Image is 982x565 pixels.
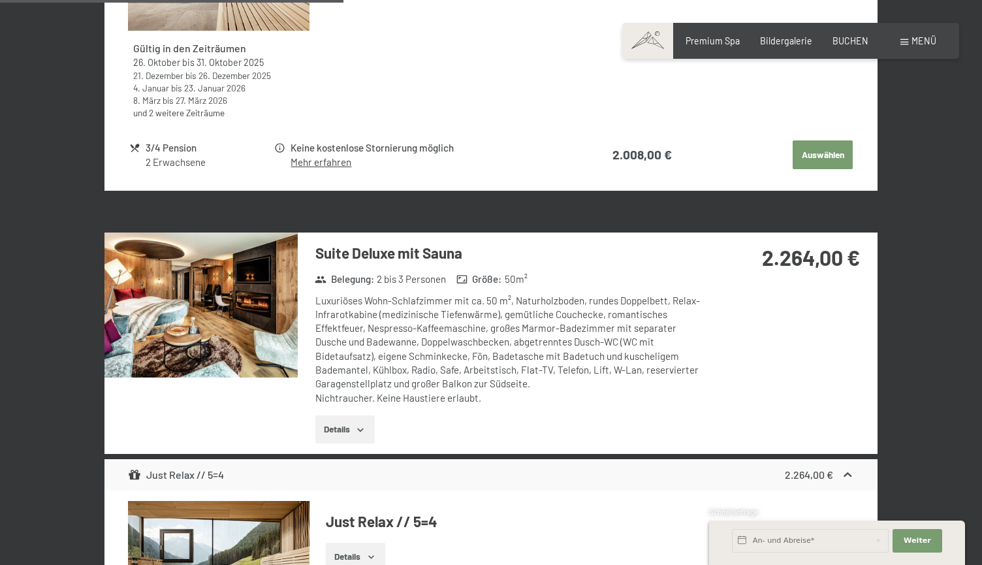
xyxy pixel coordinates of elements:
div: bis [133,56,304,69]
button: Details [315,415,375,444]
time: 04.01.2026 [133,82,169,93]
h4: Just Relax // 5=4 [326,511,855,532]
span: Menü [911,35,936,46]
strong: 2.264,00 € [785,468,833,481]
h3: Suite Deluxe mit Sauna [315,243,704,263]
time: 23.01.2026 [184,82,246,93]
strong: Belegung : [315,272,374,286]
div: bis [133,69,304,82]
span: 2 bis 3 Personen [377,272,446,286]
time: 08.03.2026 [133,95,161,106]
span: Weiter [904,536,931,546]
time: 26.12.2025 [198,70,271,81]
button: Auswählen [793,140,853,169]
div: bis [133,82,304,94]
time: 27.03.2026 [176,95,227,106]
div: Keine kostenlose Stornierung möglich [291,140,562,155]
strong: Größe : [456,272,502,286]
a: Bildergalerie [760,35,812,46]
div: 3/4 Pension [146,140,273,155]
a: BUCHEN [832,35,868,46]
strong: 2.008,00 € [612,147,672,162]
div: bis [133,94,304,106]
strong: 2.264,00 € [762,245,860,270]
div: Just Relax // 5=42.264,00 € [104,459,878,491]
span: Schnellanfrage [709,508,758,516]
time: 31.10.2025 [197,57,264,68]
button: Weiter [893,529,942,553]
a: Premium Spa [686,35,740,46]
div: Just Relax // 5=4 [128,467,225,483]
span: 50 m² [505,272,528,286]
div: Luxuriöses Wohn-Schlafzimmer mit ca. 50 m², Naturholzboden, rundes Doppelbett, Relax-Infrarotkabi... [315,294,704,405]
time: 26.10.2025 [133,57,180,68]
a: Mehr erfahren [291,156,351,168]
strong: Gültig in den Zeiträumen [133,42,246,54]
div: 2 Erwachsene [146,155,273,169]
time: 21.12.2025 [133,70,183,81]
a: und 2 weitere Zeiträume [133,107,225,118]
img: mss_renderimg.php [104,233,298,378]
